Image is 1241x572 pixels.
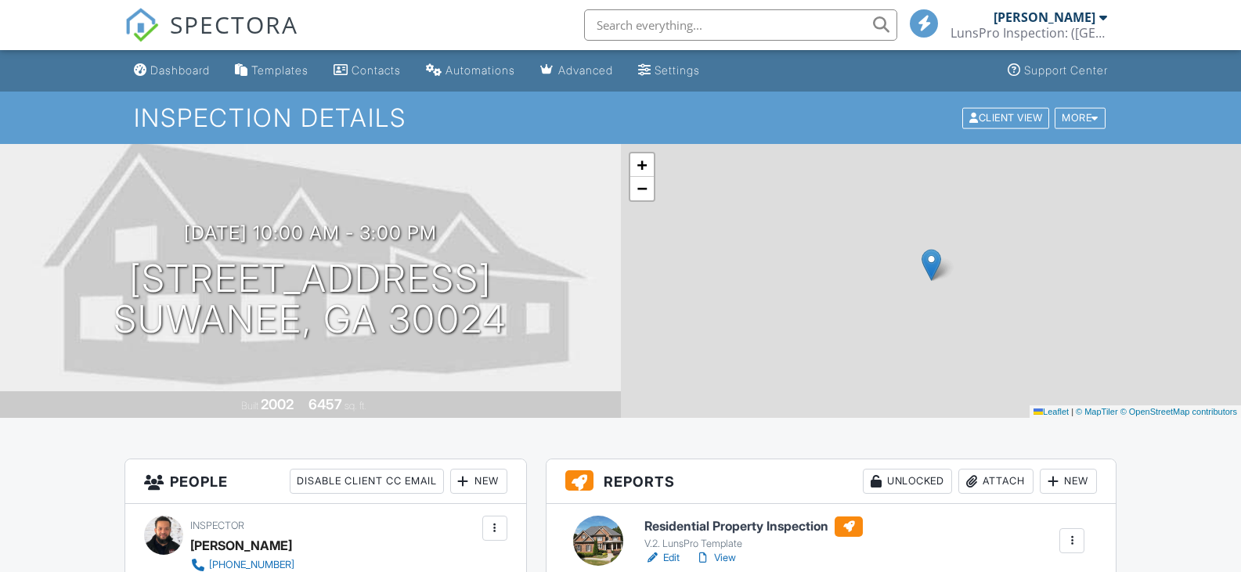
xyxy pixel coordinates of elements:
[184,222,437,243] h3: [DATE] 10:00 am - 3:00 pm
[209,559,294,571] div: [PHONE_NUMBER]
[863,469,952,494] div: Unlocked
[134,104,1106,131] h1: Inspection Details
[124,8,159,42] img: The Best Home Inspection Software - Spectora
[1071,407,1073,416] span: |
[241,400,258,412] span: Built
[290,469,444,494] div: Disable Client CC Email
[630,153,654,177] a: Zoom in
[251,63,308,77] div: Templates
[420,56,521,85] a: Automations (Basic)
[644,516,863,551] a: Residential Property Inspection V.2. LunsPro Template
[994,9,1095,25] div: [PERSON_NAME]
[644,516,863,537] h6: Residential Property Inspection
[534,56,619,85] a: Advanced
[450,469,507,494] div: New
[922,249,941,281] img: Marker
[446,63,515,77] div: Automations
[229,56,315,85] a: Templates
[1076,407,1118,416] a: © MapTiler
[345,400,366,412] span: sq. ft.
[327,56,407,85] a: Contacts
[1120,407,1237,416] a: © OpenStreetMap contributors
[558,63,613,77] div: Advanced
[637,155,647,174] span: +
[630,177,654,200] a: Zoom out
[547,459,1117,504] h3: Reports
[150,63,210,77] div: Dashboard
[1024,63,1108,77] div: Support Center
[962,107,1049,128] div: Client View
[961,111,1053,123] a: Client View
[1040,469,1097,494] div: New
[1034,407,1069,416] a: Leaflet
[1001,56,1114,85] a: Support Center
[632,56,706,85] a: Settings
[125,459,526,504] h3: People
[695,550,736,566] a: View
[128,56,216,85] a: Dashboard
[190,534,292,557] div: [PERSON_NAME]
[170,8,298,41] span: SPECTORA
[644,538,863,550] div: V.2. LunsPro Template
[261,396,294,412] div: 2002
[637,178,647,198] span: −
[644,550,680,566] a: Edit
[114,258,507,341] h1: [STREET_ADDRESS] Suwanee, GA 30024
[1055,107,1106,128] div: More
[958,469,1034,494] div: Attach
[190,520,244,531] span: Inspector
[124,21,298,54] a: SPECTORA
[308,396,342,412] div: 6457
[951,25,1107,41] div: LunsPro Inspection: (Atlanta)
[584,9,897,41] input: Search everything...
[352,63,401,77] div: Contacts
[655,63,700,77] div: Settings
